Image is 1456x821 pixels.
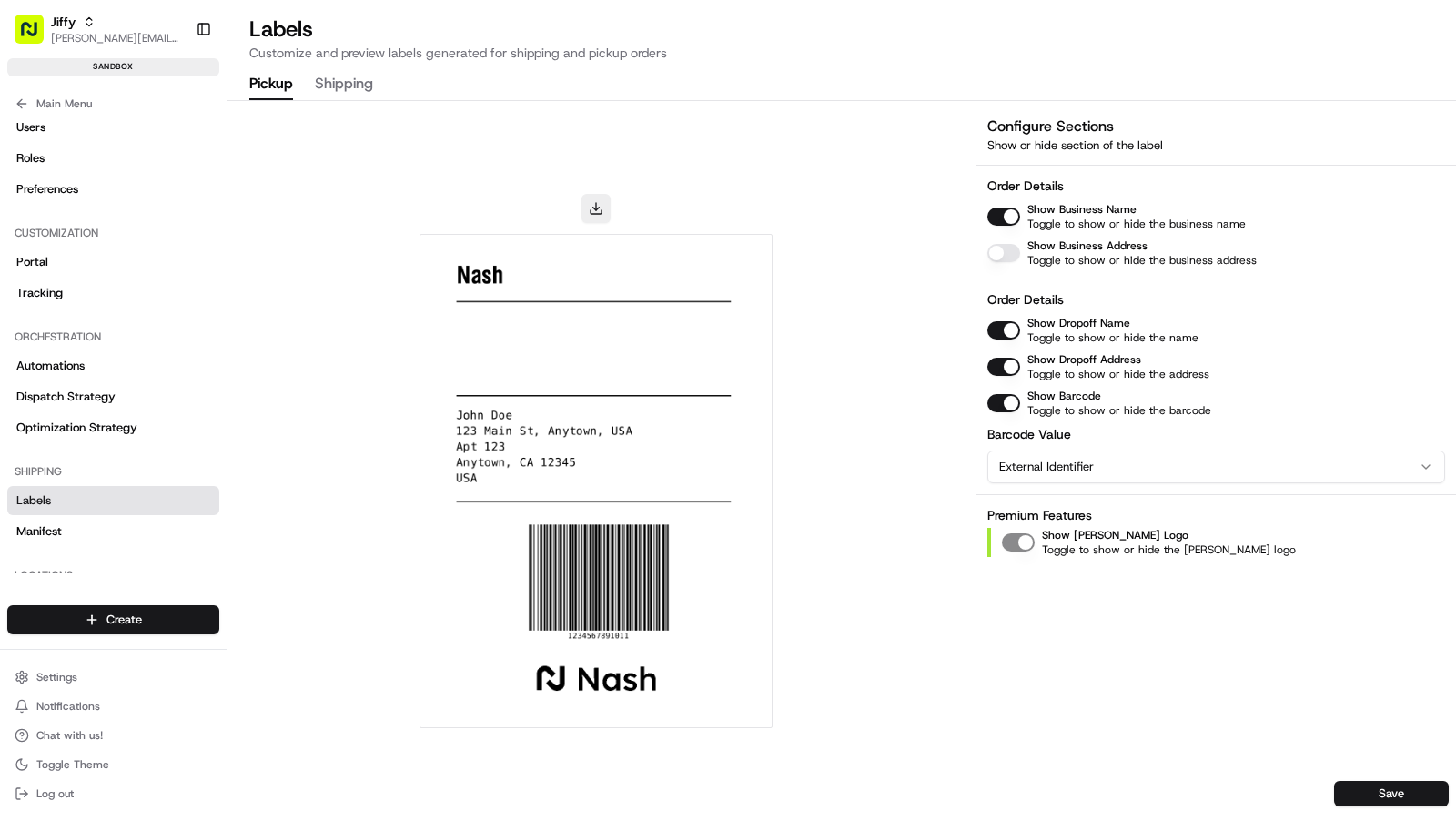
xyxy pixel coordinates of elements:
[18,17,55,54] img: Nash
[36,406,139,424] span: Knowledge Base
[16,285,63,301] span: Tracking
[7,413,219,442] a: Optimization Strategy
[7,58,219,76] div: sandbox
[18,72,331,101] p: Welcome 👋
[51,31,181,46] button: [PERSON_NAME][EMAIL_ADDRESS][DOMAIN_NAME]
[987,177,1445,195] label: Order Details
[1027,202,1246,217] label: Show Business Name
[128,450,220,464] a: Powered byPylon
[1027,253,1257,268] p: Toggle to show or hide the business address
[82,173,298,191] div: Start new chat
[7,144,219,173] a: Roles
[172,406,292,424] span: API Documentation
[47,117,300,136] input: Clear
[38,173,71,206] img: 1738778727109-b901c2ba-d612-49f7-a14d-d897ce62d23f
[987,290,1445,309] label: Order Details
[1027,403,1211,418] p: Toggle to show or hide the barcode
[309,178,331,200] button: Start new chat
[16,420,137,436] span: Optimization Strategy
[11,399,147,431] a: 📗Knowledge Base
[154,408,168,422] div: 💻
[7,351,219,380] a: Automations
[1027,367,1209,381] p: Toggle to show or hide the address
[16,492,51,509] span: Labels
[181,451,220,464] span: Pylon
[119,281,157,296] span: [DATE]
[315,69,373,100] button: Shipping
[56,330,147,345] span: [PERSON_NAME]
[987,137,1445,154] p: Show or hide section of the label
[7,694,219,719] button: Notifications
[18,313,47,342] img: Charles Folsom
[36,757,109,772] span: Toggle Theme
[161,330,198,345] span: [DATE]
[16,254,48,270] span: Portal
[249,44,1434,62] p: Customize and preview labels generated for shipping and pickup orders
[7,561,219,590] div: Locations
[1027,389,1211,403] label: Show Barcode
[16,181,78,198] span: Preferences
[18,173,51,206] img: 1736555255976-a54dd68f-1ca7-489b-9aae-adbdc363a1c4
[1027,352,1209,367] label: Show Dropoff Address
[987,506,1445,524] label: Premium Features
[36,786,74,801] span: Log out
[7,605,219,634] button: Create
[7,752,219,777] button: Toggle Theme
[7,113,219,142] a: Users
[7,91,219,117] button: Main Menu
[1027,238,1257,253] label: Show Business Address
[428,242,764,720] img: Label preview
[282,232,331,254] button: See all
[36,699,100,714] span: Notifications
[7,723,219,748] button: Chat with us!
[1027,330,1198,345] p: Toggle to show or hide the name
[249,15,1434,44] h2: Labels
[51,13,76,31] button: Jiffy
[7,382,219,411] a: Dispatch Strategy
[151,330,157,345] span: •
[7,457,219,486] div: Shipping
[18,408,33,422] div: 📗
[1042,528,1296,542] label: Show [PERSON_NAME] Logo
[1027,316,1198,330] label: Show Dropoff Name
[7,248,219,277] a: Portal
[56,281,106,296] span: unihopllc
[7,322,219,351] div: Orchestration
[16,358,85,374] span: Automations
[1027,217,1246,231] p: Toggle to show or hide the business name
[36,670,77,684] span: Settings
[7,664,219,690] button: Settings
[7,781,219,806] button: Log out
[249,69,293,100] button: Pickup
[1042,542,1296,557] p: Toggle to show or hide the [PERSON_NAME] logo
[7,486,219,515] a: Labels
[18,236,122,250] div: Past conversations
[7,7,188,51] button: Jiffy[PERSON_NAME][EMAIL_ADDRESS][DOMAIN_NAME]
[16,389,116,405] span: Dispatch Strategy
[7,279,219,308] a: Tracking
[16,119,45,136] span: Users
[7,175,219,204] a: Preferences
[16,150,45,167] span: Roles
[987,117,1114,136] label: Configure Sections
[147,399,299,431] a: 💻API Documentation
[1334,781,1449,806] button: Save
[987,425,1445,443] label: Barcode Value
[36,728,103,743] span: Chat with us!
[106,612,142,628] span: Create
[36,96,92,111] span: Main Menu
[109,281,116,296] span: •
[18,264,47,293] img: unihopllc
[82,191,250,206] div: We're available if you need us!
[16,523,62,540] span: Manifest
[7,218,219,248] div: Customization
[7,517,219,546] a: Manifest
